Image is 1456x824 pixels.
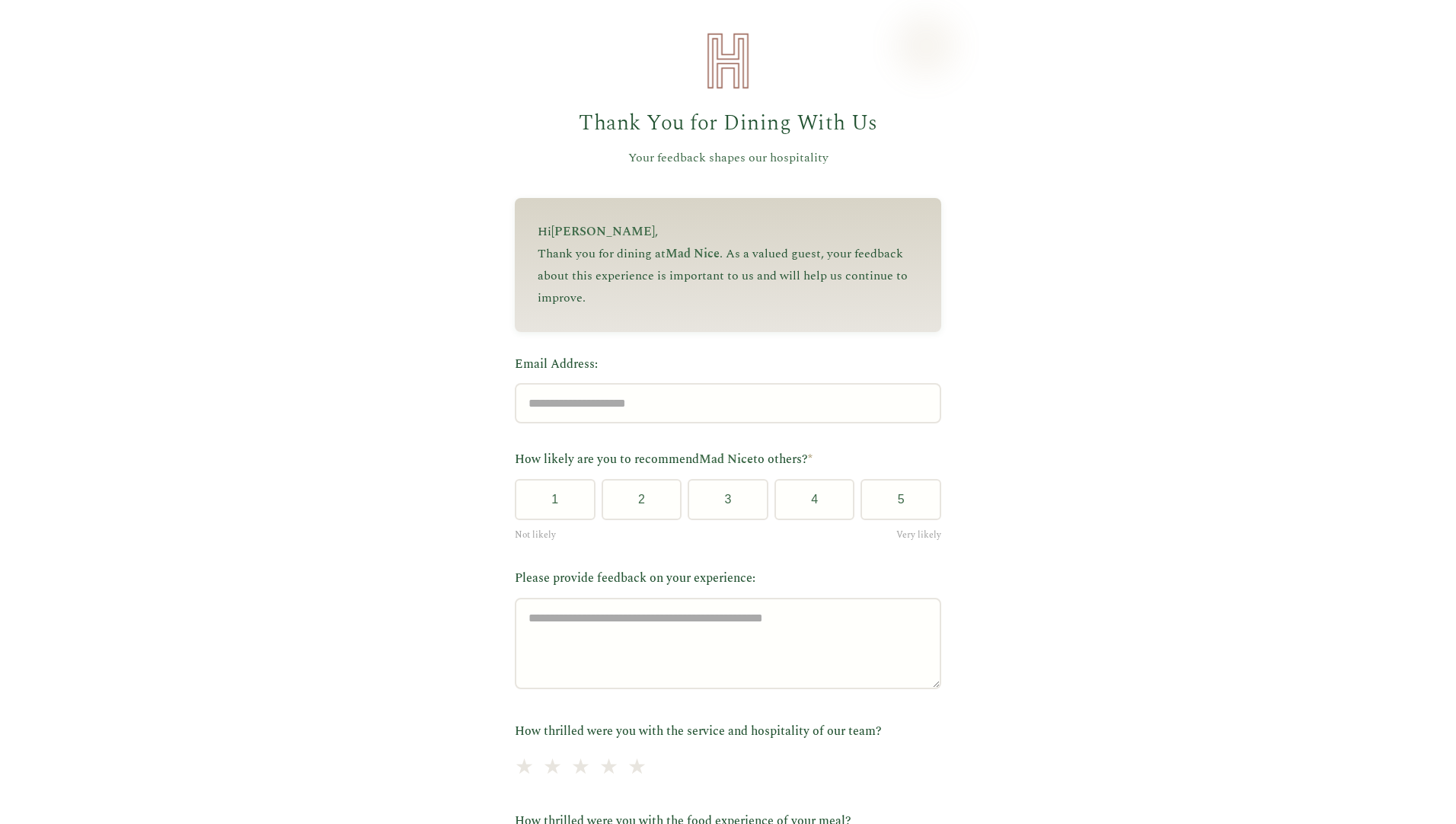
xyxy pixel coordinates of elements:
[861,479,941,520] button: 5
[699,450,753,468] span: Mad Nice
[602,479,682,520] button: 2
[627,751,647,785] span: ★
[698,30,758,91] img: Heirloom Hospitality Logo
[538,221,918,243] p: Hi ,
[599,751,618,785] span: ★
[515,722,941,742] label: How thrilled were you with the service and hospitality of our team?
[551,222,655,241] span: [PERSON_NAME]
[515,149,941,168] p: Your feedback shapes our hospitality
[543,751,562,785] span: ★
[774,479,855,520] button: 4
[688,479,768,520] button: 3
[896,528,941,542] span: Very likely
[515,751,534,785] span: ★
[666,244,720,263] span: Mad Nice
[515,355,941,375] label: Email Address:
[515,569,941,589] label: Please provide feedback on your experience:
[515,528,556,542] span: Not likely
[538,243,918,308] p: Thank you for dining at . As a valued guest, your feedback about this experience is important to ...
[515,450,941,470] label: How likely are you to recommend to others?
[515,479,595,520] button: 1
[515,107,941,141] h1: Thank You for Dining With Us
[571,751,590,785] span: ★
